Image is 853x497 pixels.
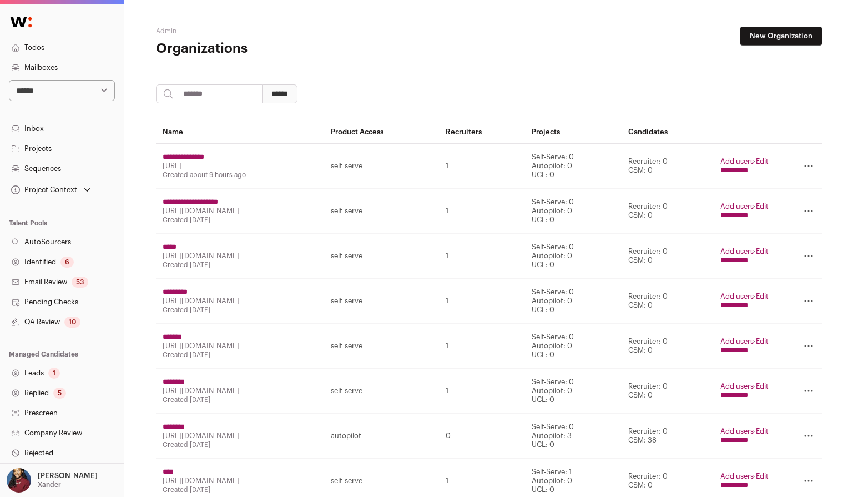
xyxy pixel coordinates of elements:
[720,428,754,435] a: Add users
[7,468,31,493] img: 10010497-medium_jpg
[756,158,769,165] a: Edit
[72,277,88,288] div: 53
[48,368,60,379] div: 1
[324,121,439,144] th: Product Access
[156,121,324,144] th: Name
[163,297,239,304] a: [URL][DOMAIN_NAME]
[720,338,754,345] a: Add users
[756,473,769,480] a: Edit
[4,11,38,33] img: Wellfound
[720,473,754,480] a: Add users
[163,387,239,394] a: [URL][DOMAIN_NAME]
[720,383,754,390] a: Add users
[163,305,317,314] div: Created [DATE]
[38,471,98,480] p: [PERSON_NAME]
[163,342,239,349] a: [URL][DOMAIN_NAME]
[525,324,622,369] td: Self-Serve: 0 Autopilot: 0 UCL: 0
[324,324,439,369] td: self_serve
[525,279,622,324] td: Self-Serve: 0 Autopilot: 0 UCL: 0
[622,121,714,144] th: Candidates
[622,234,714,279] td: Recruiter: 0 CSM: 0
[156,40,378,58] h1: Organizations
[324,144,439,189] td: self_serve
[622,369,714,414] td: Recruiter: 0 CSM: 0
[9,185,77,194] div: Project Context
[720,203,754,210] a: Add users
[324,189,439,234] td: self_serve
[163,485,317,494] div: Created [DATE]
[439,144,525,189] td: 1
[163,432,239,439] a: [URL][DOMAIN_NAME]
[720,293,754,300] a: Add users
[622,279,714,324] td: Recruiter: 0 CSM: 0
[525,144,622,189] td: Self-Serve: 0 Autopilot: 0 UCL: 0
[525,414,622,459] td: Self-Serve: 0 Autopilot: 3 UCL: 0
[60,257,74,268] div: 6
[163,170,317,179] div: Created about 9 hours ago
[163,477,239,484] a: [URL][DOMAIN_NAME]
[525,234,622,279] td: Self-Serve: 0 Autopilot: 0 UCL: 0
[525,369,622,414] td: Self-Serve: 0 Autopilot: 0 UCL: 0
[622,324,714,369] td: Recruiter: 0 CSM: 0
[53,388,66,399] div: 5
[439,324,525,369] td: 1
[756,428,769,435] a: Edit
[525,121,622,144] th: Projects
[439,121,525,144] th: Recruiters
[163,260,317,269] div: Created [DATE]
[525,189,622,234] td: Self-Serve: 0 Autopilot: 0 UCL: 0
[714,234,775,279] td: ·
[756,293,769,300] a: Edit
[756,383,769,390] a: Edit
[714,324,775,369] td: ·
[622,189,714,234] td: Recruiter: 0 CSM: 0
[163,395,317,404] div: Created [DATE]
[163,252,239,259] a: [URL][DOMAIN_NAME]
[756,203,769,210] a: Edit
[324,234,439,279] td: self_serve
[4,468,100,493] button: Open dropdown
[163,215,317,224] div: Created [DATE]
[163,207,239,214] a: [URL][DOMAIN_NAME]
[720,248,754,255] a: Add users
[156,28,176,34] a: Admin
[714,189,775,234] td: ·
[756,338,769,345] a: Edit
[714,414,775,459] td: ·
[324,369,439,414] td: self_serve
[324,279,439,324] td: self_serve
[622,414,714,459] td: Recruiter: 0 CSM: 38
[714,144,775,189] td: ·
[756,248,769,255] a: Edit
[38,480,61,489] p: Xander
[439,279,525,324] td: 1
[714,369,775,414] td: ·
[740,27,822,46] a: New Organization
[439,234,525,279] td: 1
[9,182,93,198] button: Open dropdown
[324,414,439,459] td: autopilot
[439,369,525,414] td: 1
[622,144,714,189] td: Recruiter: 0 CSM: 0
[714,279,775,324] td: ·
[163,350,317,359] div: Created [DATE]
[163,162,181,169] a: [URL]
[439,189,525,234] td: 1
[64,317,80,328] div: 10
[720,158,754,165] a: Add users
[163,440,317,449] div: Created [DATE]
[439,414,525,459] td: 0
